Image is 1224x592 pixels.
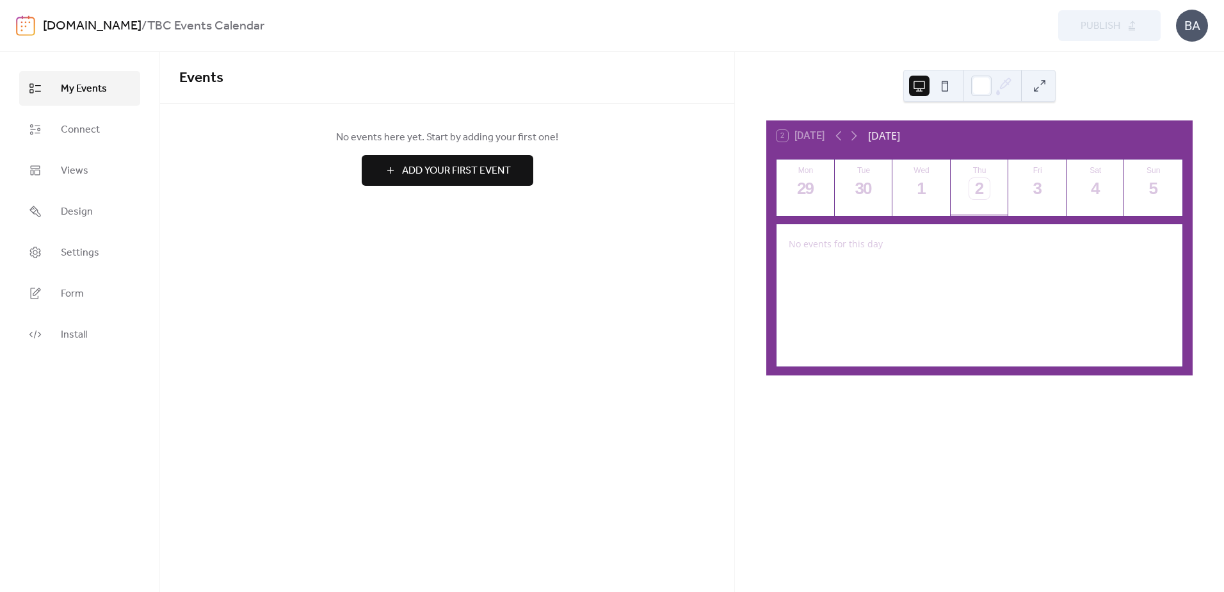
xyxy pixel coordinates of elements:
div: Wed [896,166,947,175]
button: Tue30 [835,160,893,216]
a: Connect [19,112,140,147]
div: 30 [853,178,874,199]
div: No events for this day [778,229,1181,259]
div: Sat [1070,166,1121,175]
a: Views [19,153,140,188]
div: 29 [795,178,816,199]
span: Settings [61,245,99,261]
b: TBC Events Calendar [147,14,264,38]
div: Fri [1012,166,1063,175]
span: No events here yet. Start by adding your first one! [179,130,715,145]
span: Views [61,163,88,179]
div: BA [1176,10,1208,42]
a: Install [19,317,140,352]
span: Install [61,327,87,343]
div: Sun [1128,166,1179,175]
div: 3 [1027,178,1048,199]
img: logo [16,15,35,36]
div: [DATE] [868,128,900,144]
button: Sun5 [1124,160,1182,216]
a: [DOMAIN_NAME] [43,14,141,38]
b: / [141,14,147,38]
button: Add Your First Event [362,155,533,186]
a: Add Your First Event [179,155,715,186]
a: My Events [19,71,140,106]
button: Fri3 [1008,160,1067,216]
div: 2 [969,178,990,199]
button: Wed1 [892,160,951,216]
a: Settings [19,235,140,270]
button: Thu2 [951,160,1009,216]
span: My Events [61,81,107,97]
div: 5 [1143,178,1164,199]
button: Mon29 [777,160,835,216]
button: Sat4 [1067,160,1125,216]
a: Form [19,276,140,311]
span: Add Your First Event [402,163,511,179]
span: Design [61,204,93,220]
span: Connect [61,122,100,138]
div: Thu [954,166,1005,175]
div: 1 [911,178,932,199]
a: Design [19,194,140,229]
div: Tue [839,166,889,175]
span: Form [61,286,84,302]
span: Events [179,64,223,92]
div: 4 [1085,178,1106,199]
div: Mon [780,166,831,175]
